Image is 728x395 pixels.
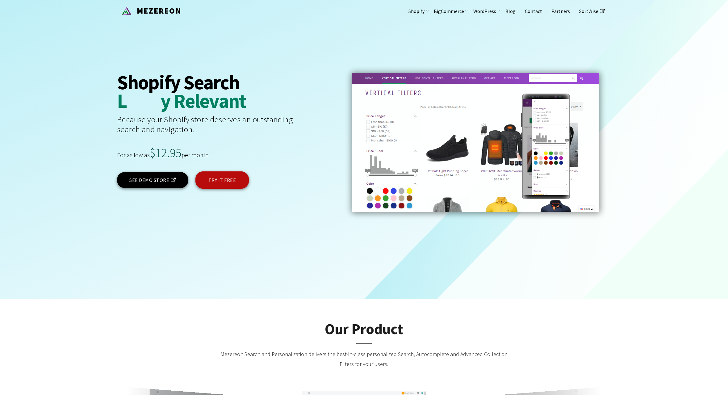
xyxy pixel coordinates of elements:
span: MEZEREON [134,6,182,16]
span: t [239,91,246,110]
a: TRY IT FREE [195,171,249,189]
strong: Shopify Search [117,73,242,91]
a: Mezereon MEZEREON [117,5,182,15]
img: Mezereon [122,6,132,16]
h2: Our Product [117,321,611,349]
span: $12.95 [150,145,182,161]
div: For as low as per month [117,147,339,171]
span: n [228,91,239,110]
div: Mezereon Search and Personalization delivers the best-in-class personalized Search, Autocomplete ... [216,349,512,375]
a: SEE DEMO STORE [117,172,188,188]
div: Because your Shopify store deserves an outstanding search and navigation. [117,115,317,147]
img: demo-mobile.c00830e.png [523,99,569,195]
